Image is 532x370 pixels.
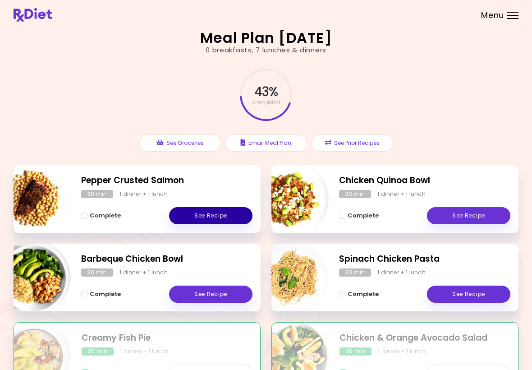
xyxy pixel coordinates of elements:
div: 30 min [339,190,371,198]
span: Menu [481,11,504,19]
div: 1 dinner + 1 lunch [119,268,168,277]
button: See Prior Recipes [312,134,393,152]
a: See Recipe - Pepper Crusted Salmon [169,207,252,224]
span: Complete [348,212,379,219]
button: See Groceries [139,134,221,152]
div: 30 min [81,268,113,277]
img: Info - Spinach Chicken Pasta [254,240,329,315]
div: 1 dinner + 1 lunch [120,347,168,356]
button: Complete - Spinach Chicken Pasta [339,289,379,300]
span: completed [252,100,280,105]
span: Complete [348,291,379,298]
h2: Chicken Quinoa Bowl [339,174,510,187]
h2: Meal Plan [DATE] [200,31,332,45]
span: Complete [90,212,121,219]
img: Info - Chicken Quinoa Bowl [254,162,329,236]
div: 30 min [339,347,371,356]
button: Complete - Pepper Crusted Salmon [81,210,121,221]
h2: Barbeque Chicken Bowl [81,253,252,266]
a: See Recipe - Spinach Chicken Pasta [427,286,510,303]
h2: Spinach Chicken Pasta [339,253,510,266]
img: RxDiet [14,8,52,22]
div: 0 breakfasts , 7 lunches & dinners [206,45,326,55]
div: 1 dinner + 1 lunch [378,347,426,356]
a: See Recipe - Barbeque Chicken Bowl [169,286,252,303]
h2: Chicken & Orange Avocado Salad [339,332,510,345]
button: Email Meal Plan [225,134,307,152]
button: Complete - Chicken Quinoa Bowl [339,210,379,221]
span: 43 % [254,84,278,100]
div: 30 min [339,268,371,277]
button: Complete - Barbeque Chicken Bowl [81,289,121,300]
h2: Pepper Crusted Salmon [81,174,252,187]
div: 1 dinner + 1 lunch [377,190,426,198]
div: 1 dinner + 1 lunch [119,190,168,198]
a: See Recipe - Chicken Quinoa Bowl [427,207,510,224]
div: 30 min [81,190,113,198]
div: 30 min [82,347,114,356]
div: 1 dinner + 1 lunch [377,268,426,277]
span: Complete [90,291,121,298]
h2: Creamy Fish Pie [82,332,252,345]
